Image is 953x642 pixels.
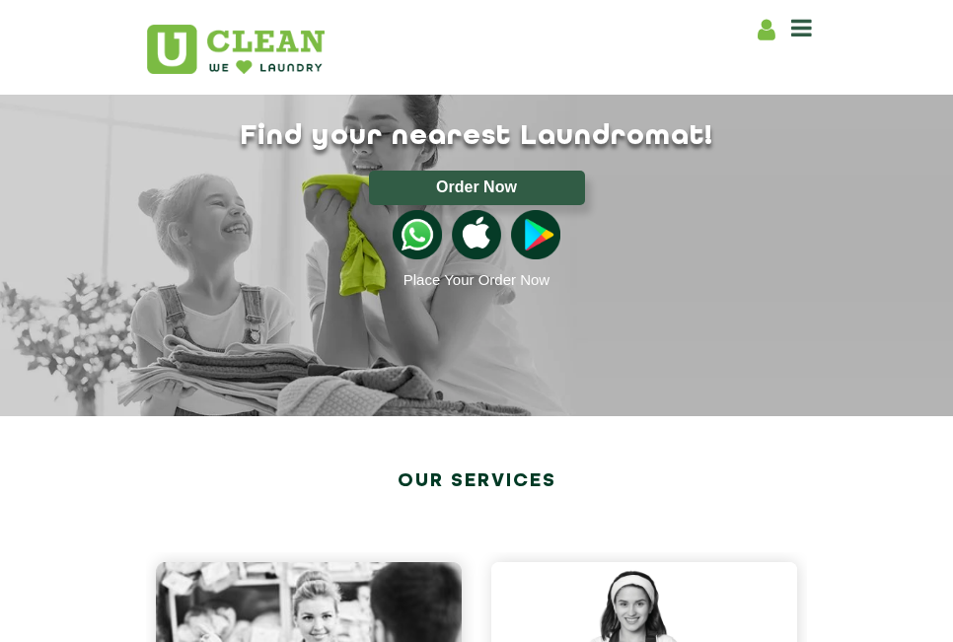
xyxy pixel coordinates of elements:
[369,171,585,205] button: Order Now
[146,464,807,499] h2: Our Services
[131,120,822,153] h1: Find your nearest Laundromat!
[511,210,560,259] img: playstoreicon.png
[403,271,550,288] a: Place Your Order Now
[147,25,325,74] img: UClean Laundry and Dry Cleaning
[452,210,501,259] img: apple-icon.png
[393,210,442,259] img: whatsappicon.png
